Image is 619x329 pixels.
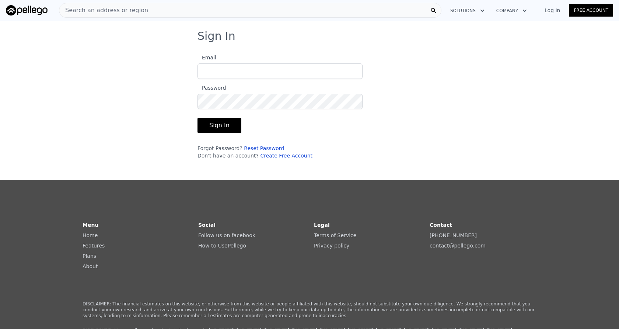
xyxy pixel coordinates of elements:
[83,243,105,249] a: Features
[430,222,452,228] strong: Contact
[198,222,216,228] strong: Social
[6,5,48,15] img: Pellego
[83,263,98,269] a: About
[314,232,356,238] a: Terms of Service
[83,301,536,319] p: DISCLAIMER: The financial estimates on this website, or otherwise from this website or people aff...
[198,243,246,249] a: How to UsePellego
[83,222,98,228] strong: Menu
[444,4,490,17] button: Solutions
[314,222,330,228] strong: Legal
[198,232,255,238] a: Follow us on facebook
[244,145,284,151] a: Reset Password
[197,63,363,79] input: Email
[197,118,241,133] button: Sign In
[197,55,216,60] span: Email
[83,232,98,238] a: Home
[314,243,349,249] a: Privacy policy
[59,6,148,15] span: Search an address or region
[260,153,312,159] a: Create Free Account
[83,253,96,259] a: Plans
[197,145,363,159] div: Forgot Password? Don't have an account?
[197,85,226,91] span: Password
[569,4,613,17] a: Free Account
[490,4,533,17] button: Company
[197,30,422,43] h3: Sign In
[536,7,569,14] a: Log In
[430,243,486,249] a: contact@pellego.com
[430,232,477,238] a: [PHONE_NUMBER]
[197,94,363,109] input: Password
